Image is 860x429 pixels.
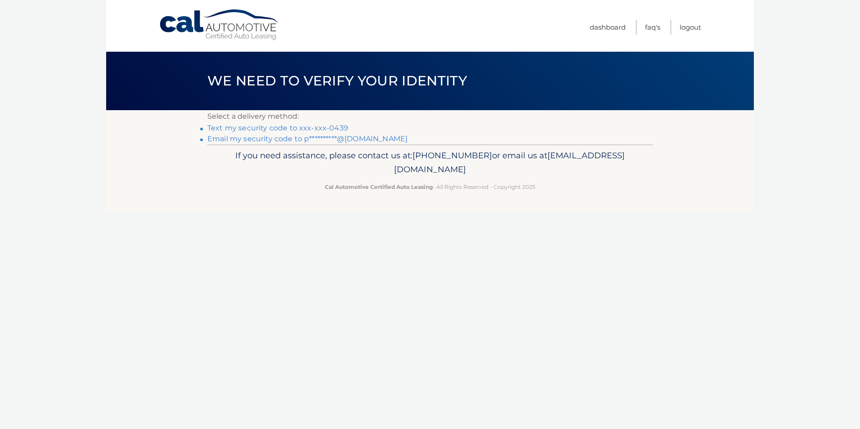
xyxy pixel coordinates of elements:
[207,72,467,89] span: We need to verify your identity
[325,183,433,190] strong: Cal Automotive Certified Auto Leasing
[680,20,701,35] a: Logout
[207,134,408,143] a: Email my security code to p**********@[DOMAIN_NAME]
[207,110,653,123] p: Select a delivery method:
[645,20,660,35] a: FAQ's
[207,124,348,132] a: Text my security code to xxx-xxx-0439
[412,150,492,161] span: [PHONE_NUMBER]
[590,20,626,35] a: Dashboard
[213,148,647,177] p: If you need assistance, please contact us at: or email us at
[213,182,647,192] p: - All Rights Reserved - Copyright 2025
[159,9,280,41] a: Cal Automotive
